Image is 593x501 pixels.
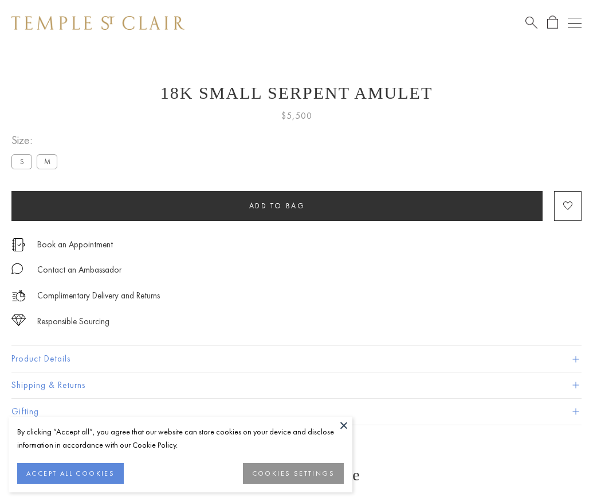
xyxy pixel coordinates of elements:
[37,238,113,251] a: Book an Appointment
[37,314,109,329] div: Responsible Sourcing
[11,314,26,326] img: icon_sourcing.svg
[17,425,344,452] div: By clicking “Accept all”, you agree that our website can store cookies on your device and disclos...
[568,16,582,30] button: Open navigation
[11,16,184,30] img: Temple St. Clair
[11,238,25,251] img: icon_appointment.svg
[547,15,558,30] a: Open Shopping Bag
[11,83,582,103] h1: 18K Small Serpent Amulet
[11,263,23,274] img: MessageIcon-01_2.svg
[11,191,543,221] button: Add to bag
[11,131,62,150] span: Size:
[281,108,312,123] span: $5,500
[11,289,26,303] img: icon_delivery.svg
[249,201,305,211] span: Add to bag
[37,289,160,303] p: Complimentary Delivery and Returns
[11,372,582,398] button: Shipping & Returns
[243,463,344,484] button: COOKIES SETTINGS
[11,399,582,425] button: Gifting
[525,15,537,30] a: Search
[11,346,582,372] button: Product Details
[17,463,124,484] button: ACCEPT ALL COOKIES
[11,154,32,169] label: S
[37,263,121,277] div: Contact an Ambassador
[37,154,57,169] label: M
